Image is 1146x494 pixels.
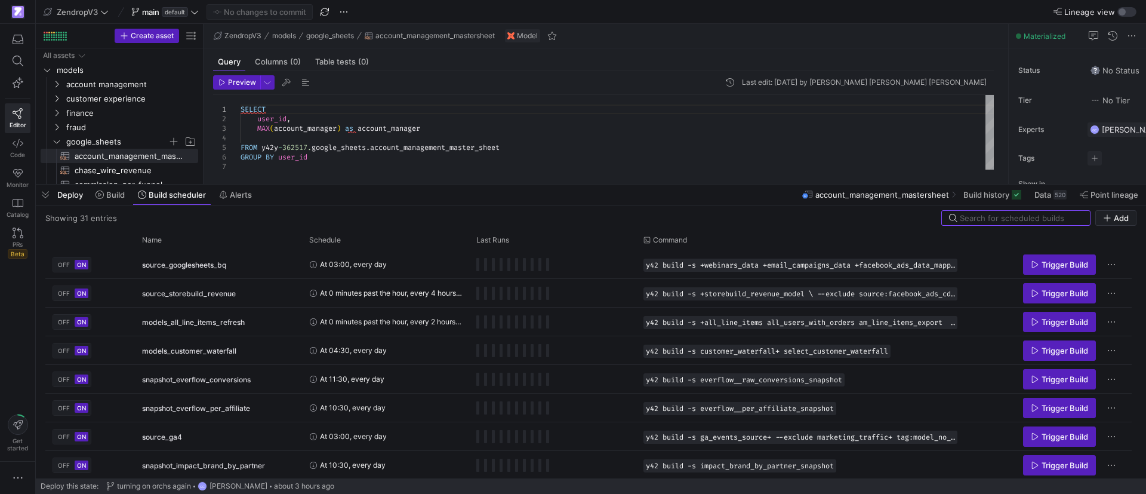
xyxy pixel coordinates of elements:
[1024,32,1065,41] span: Materialized
[7,181,29,188] span: Monitor
[1018,154,1078,162] span: Tags
[41,134,198,149] div: Press SPACE to select this row.
[303,29,357,43] button: google_sheets
[128,4,202,20] button: maindefault
[255,58,301,66] span: Columns
[41,4,112,20] button: ZendropV3
[366,143,370,152] span: .
[218,58,241,66] span: Query
[43,51,75,60] div: All assets
[315,58,369,66] span: Table tests
[41,120,198,134] div: Press SPACE to select this row.
[103,478,337,494] button: turning on orchs againGC[PERSON_NAME]about 3 hours ago
[1088,93,1133,108] button: No tierNo Tier
[362,29,498,43] button: account_management_mastersheet
[131,32,174,40] span: Create asset
[241,105,266,114] span: SELECT
[13,241,23,248] span: PRs
[211,29,264,43] button: ZendropV3
[5,2,30,22] a: https://storage.googleapis.com/y42-prod-data-exchange/images/qZXOSqkTtPuVcXVzF40oUlM07HVTwZXfPK0U...
[10,121,26,128] span: Editor
[198,481,207,491] div: GC
[1090,66,1139,75] span: No Status
[41,163,198,177] a: chase_wire_revenue​​​​​​​​​​
[66,92,196,106] span: customer experience
[269,29,299,43] button: models
[10,151,25,158] span: Code
[5,133,30,163] a: Code
[272,32,296,40] span: models
[41,163,198,177] div: Press SPACE to select this row.
[57,63,196,77] span: models
[286,114,291,124] span: ,
[1018,66,1078,75] span: Status
[224,32,261,40] span: ZendropV3
[358,58,369,66] span: (0)
[210,482,267,490] span: [PERSON_NAME]
[75,178,184,192] span: commission_per_funnel​​​​​​​​​​
[306,32,354,40] span: google_sheets
[213,152,226,162] div: 6
[1088,63,1142,78] button: No statusNo Status
[274,124,337,133] span: account_manager
[337,124,341,133] span: )
[282,143,312,152] span: 362517.
[257,124,270,133] span: MAX
[1018,180,1065,197] span: Show in Asset Catalog
[1090,125,1099,134] div: GC
[5,103,30,133] a: Editor
[5,193,30,223] a: Catalog
[41,63,198,77] div: Press SPACE to select this row.
[1090,96,1100,105] img: No tier
[117,482,191,490] span: turning on orchs again
[12,6,24,18] img: https://storage.googleapis.com/y42-prod-data-exchange/images/qZXOSqkTtPuVcXVzF40oUlM07HVTwZXfPK0U...
[5,410,30,456] button: Getstarted
[41,48,198,63] div: Press SPACE to select this row.
[345,124,353,133] span: as
[41,177,198,192] a: commission_per_funnel​​​​​​​​​​
[7,211,29,218] span: Catalog
[57,7,98,17] span: ZendropV3
[8,249,27,259] span: Beta
[278,152,307,162] span: user_id
[213,143,226,152] div: 5
[5,163,30,193] a: Monitor
[75,164,184,177] span: chase_wire_revenue​​​​​​​​​​
[162,7,188,17] span: default
[41,106,198,120] div: Press SPACE to select this row.
[41,177,198,192] div: Press SPACE to select this row.
[66,78,196,91] span: account management
[7,437,28,452] span: Get started
[1090,96,1130,105] span: No Tier
[213,75,260,90] button: Preview
[742,78,987,87] div: Last edit: [DATE] by [PERSON_NAME] [PERSON_NAME] [PERSON_NAME]
[270,124,274,133] span: (
[213,124,226,133] div: 3
[66,121,196,134] span: fraud
[358,124,420,133] span: account_manager
[228,78,256,87] span: Preview
[41,149,198,163] div: Press SPACE to select this row.
[66,106,196,120] span: finance
[41,77,198,91] div: Press SPACE to select this row.
[312,143,366,152] span: google_sheets
[261,143,278,152] span: y42y
[41,91,198,106] div: Press SPACE to select this row.
[370,143,500,152] span: account_management_master_sheet
[75,149,184,163] span: account_management_mastersheet​​​​​​​​​​
[517,32,538,40] span: Model
[213,162,226,171] div: 7
[507,32,515,39] img: undefined
[1064,7,1115,17] span: Lineage view
[266,152,274,162] span: BY
[1018,96,1078,105] span: Tier
[5,223,30,263] a: PRsBeta
[41,149,198,163] a: account_management_mastersheet​​​​​​​​​​
[142,7,159,17] span: main
[213,133,226,143] div: 4
[375,32,495,40] span: account_management_mastersheet
[213,105,226,114] div: 1
[241,152,261,162] span: GROUP
[257,114,286,124] span: user_id
[278,143,282,152] span: -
